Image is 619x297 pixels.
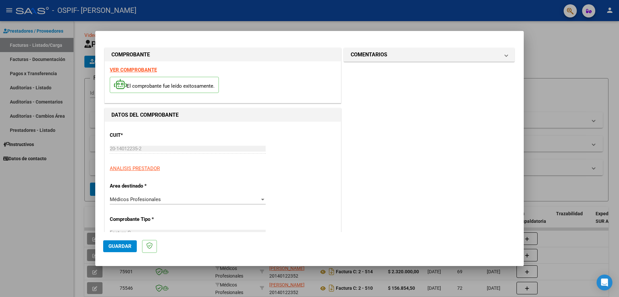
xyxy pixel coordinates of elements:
[108,243,132,249] span: Guardar
[110,132,178,139] p: CUIT
[344,48,514,61] mat-expansion-panel-header: COMENTARIOS
[111,51,150,58] strong: COMPROBANTE
[103,240,137,252] button: Guardar
[110,77,219,93] p: El comprobante fue leído exitosamente.
[110,67,157,73] a: VER COMPROBANTE
[597,275,612,290] div: Open Intercom Messenger
[110,196,161,202] span: Médicos Profesionales
[351,51,387,59] h1: COMENTARIOS
[110,182,178,190] p: Area destinado *
[110,230,131,236] span: Factura C
[110,216,178,223] p: Comprobante Tipo *
[111,112,179,118] strong: DATOS DEL COMPROBANTE
[110,165,160,171] span: ANALISIS PRESTADOR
